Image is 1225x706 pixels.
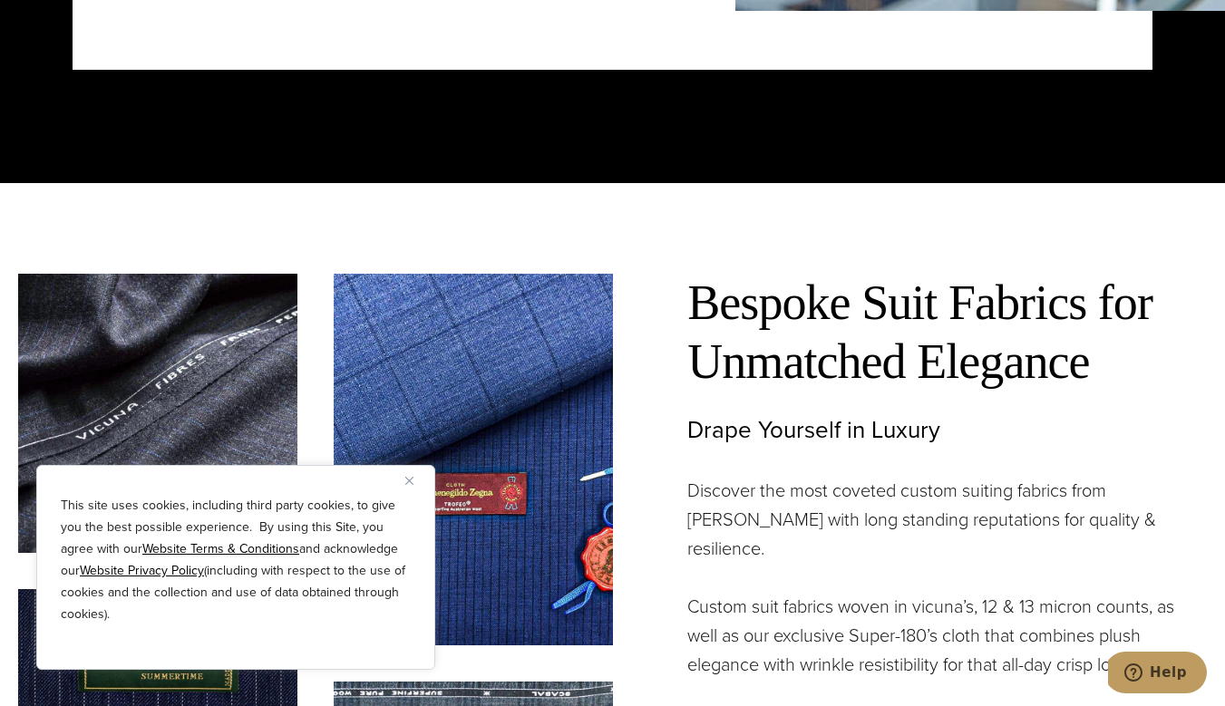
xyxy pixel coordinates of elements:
p: This site uses cookies, including third party cookies, to give you the best possible experience. ... [61,495,411,625]
h3: Drape Yourself in Luxury [687,416,1195,444]
img: Close [405,477,413,485]
iframe: Opens a widget where you can chat to one of our agents [1108,652,1207,697]
button: Close [405,469,427,491]
a: Website Terms & Conditions [142,539,299,558]
p: Discover the most coveted custom suiting fabrics from [PERSON_NAME] with long standing reputation... [687,476,1195,563]
p: Custom suit fabrics woven in vicuna’s, 12 & 13 micron counts, as well as our exclusive Super-180’... [687,592,1195,679]
img: Piacenza Vicuna grey with blue stripe bolt of fabric. [18,274,297,553]
a: Website Privacy Policy [80,561,204,580]
h2: Bespoke Suit Fabrics for Unmatched Elegance [687,274,1195,392]
img: Ermenegildo Zegna blue narrow stripe suit fabric swatch. [334,274,613,645]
